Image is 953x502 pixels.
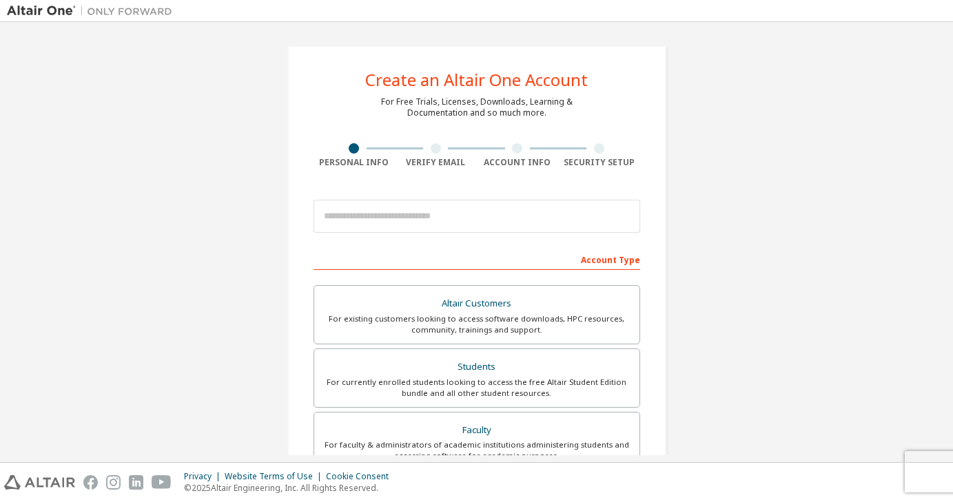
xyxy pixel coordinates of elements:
[129,475,143,490] img: linkedin.svg
[106,475,121,490] img: instagram.svg
[314,157,396,168] div: Personal Info
[477,157,559,168] div: Account Info
[83,475,98,490] img: facebook.svg
[322,294,631,313] div: Altair Customers
[7,4,179,18] img: Altair One
[365,72,588,88] div: Create an Altair One Account
[322,357,631,377] div: Students
[152,475,172,490] img: youtube.svg
[322,377,631,399] div: For currently enrolled students looking to access the free Altair Student Edition bundle and all ...
[395,157,477,168] div: Verify Email
[314,248,640,270] div: Account Type
[225,471,326,482] div: Website Terms of Use
[326,471,397,482] div: Cookie Consent
[558,157,640,168] div: Security Setup
[381,96,573,118] div: For Free Trials, Licenses, Downloads, Learning & Documentation and so much more.
[322,421,631,440] div: Faculty
[322,439,631,461] div: For faculty & administrators of academic institutions administering students and accessing softwa...
[322,313,631,335] div: For existing customers looking to access software downloads, HPC resources, community, trainings ...
[184,482,397,494] p: © 2025 Altair Engineering, Inc. All Rights Reserved.
[184,471,225,482] div: Privacy
[4,475,75,490] img: altair_logo.svg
